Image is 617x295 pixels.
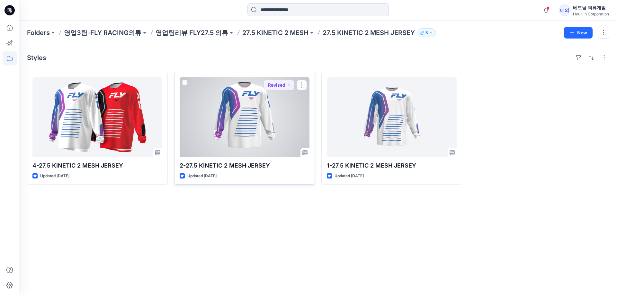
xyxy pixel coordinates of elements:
[32,77,162,157] a: 4-27.5 KINETIC 2 MESH JERSEY
[156,28,228,37] a: 영업팀리뷰 FLY27.5 의류
[27,28,50,37] a: Folders
[27,54,46,62] h4: Styles
[559,4,570,16] div: 베의
[573,12,609,16] div: Hyunjin Corporation
[180,161,309,170] p: 2-27.5 KINETIC 2 MESH JERSEY
[564,27,593,39] button: New
[327,161,457,170] p: 1-27.5 KINETIC 2 MESH JERSEY
[242,28,308,37] a: 27.5 KINETIC 2 MESH
[40,173,69,179] p: Updated [DATE]
[327,77,457,157] a: 1-27.5 KINETIC 2 MESH JERSEY
[187,173,217,179] p: Updated [DATE]
[573,4,609,12] div: 베트남 의류개발
[323,28,415,37] p: 27.5 KINETIC 2 MESH JERSEY
[32,161,162,170] p: 4-27.5 KINETIC 2 MESH JERSEY
[180,77,309,157] a: 2-27.5 KINETIC 2 MESH JERSEY
[64,28,141,37] a: 영업3팀-FLY RACING의류
[335,173,364,179] p: Updated [DATE]
[425,29,428,36] p: 8
[417,28,436,37] button: 8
